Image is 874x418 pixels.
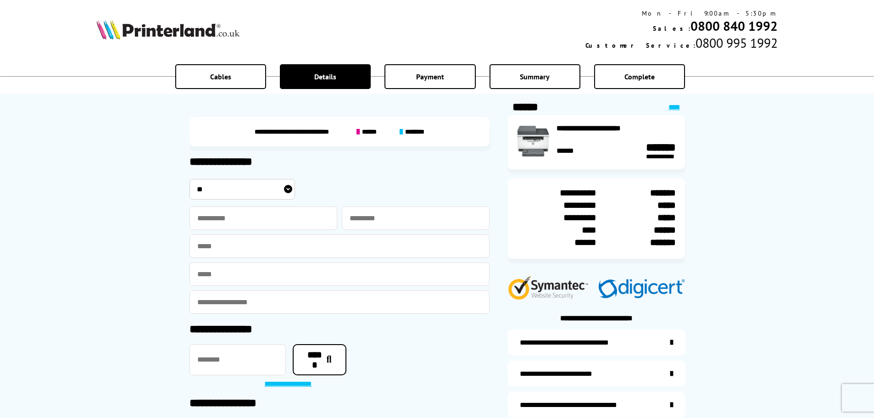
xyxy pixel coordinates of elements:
a: additional-ink [508,329,685,355]
span: Customer Service: [585,41,696,50]
img: Printerland Logo [96,19,239,39]
a: additional-cables [508,392,685,418]
a: items-arrive [508,361,685,386]
span: Complete [624,72,655,81]
div: Mon - Fri 9:00am - 5:30pm [585,9,778,17]
span: 0800 995 1992 [696,34,778,51]
span: Sales: [653,24,690,33]
span: Payment [416,72,444,81]
span: Details [314,72,336,81]
span: Summary [520,72,550,81]
span: Cables [210,72,231,81]
a: 0800 840 1992 [690,17,778,34]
